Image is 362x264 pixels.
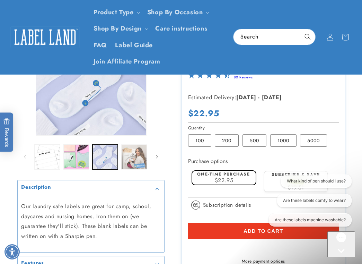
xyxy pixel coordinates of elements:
[111,37,157,53] a: Label Guide
[260,174,355,233] iframe: Gorgias live chat conversation starters
[188,125,205,131] legend: Quantity
[215,176,233,184] span: $22.95
[236,93,256,101] strong: [DATE]
[143,4,212,20] summary: Shop By Occasion
[121,144,147,170] button: Load image 4 in gallery view
[6,208,88,229] iframe: Sign Up via Text for Offers
[215,134,239,147] label: 200
[203,201,251,209] span: Subscription details
[300,29,315,44] button: Search
[234,75,253,80] a: 80 Reviews - open in a new tab
[188,74,230,82] span: 4.3-star overall rating
[188,223,339,239] button: Add to cart
[270,134,297,147] label: 1000
[197,171,250,177] label: One-time purchase
[188,107,219,119] span: $22.95
[18,180,164,196] summary: Description
[10,26,80,48] img: Label Land
[149,149,165,164] button: Slide right
[89,37,111,53] a: FAQ
[21,202,161,241] p: Our laundry safe labels are great for camp, school, daycares and nursing homes. Iron them on (we ...
[89,4,143,20] summary: Product Type
[34,144,60,170] button: Load image 1 in gallery view
[244,228,283,234] span: Add to cart
[151,20,211,37] a: Care instructions
[17,149,33,164] button: Slide left
[94,24,142,33] a: Shop By Design
[94,41,107,49] span: FAQ
[258,93,260,101] strong: -
[115,41,153,49] span: Label Guide
[188,134,211,147] label: 100
[188,93,339,103] p: Estimated Delivery:
[327,231,355,257] iframe: Gorgias live chat messenger
[262,93,282,101] strong: [DATE]
[188,157,228,165] label: Purchase options
[94,8,134,17] a: Product Type
[63,144,89,170] button: Load image 2 in gallery view
[3,118,10,147] span: Rewards
[242,134,266,147] label: 500
[272,171,320,184] label: Subscribe & save
[89,53,165,70] a: Join Affiliate Program
[94,58,160,66] span: Join Affiliate Program
[21,184,51,191] h2: Description
[147,8,203,16] span: Shop By Occasion
[92,144,118,170] button: Load image 3 in gallery view
[5,244,20,259] div: Accessibility Menu
[89,20,151,37] summary: Shop By Design
[300,134,327,147] label: 5000
[8,24,82,50] a: Label Land
[155,25,207,33] span: Care instructions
